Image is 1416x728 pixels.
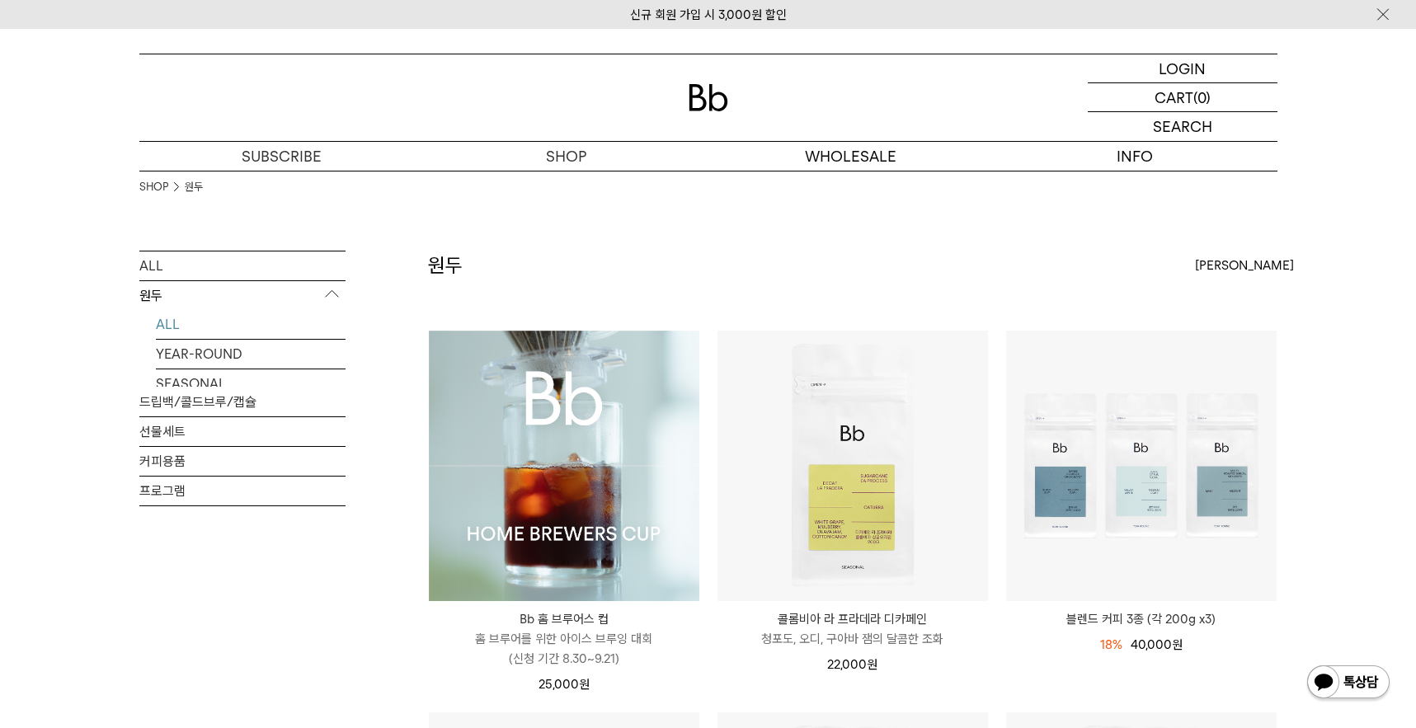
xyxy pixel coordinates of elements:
[139,142,424,171] a: SUBSCRIBE
[1193,83,1211,111] p: (0)
[1100,635,1122,655] div: 18%
[429,629,699,669] p: 홈 브루어를 위한 아이스 브루잉 대회 (신청 기간 8.30~9.21)
[1088,54,1277,83] a: LOGIN
[1088,83,1277,112] a: CART (0)
[717,629,988,649] p: 청포도, 오디, 구아바 잼의 달콤한 조화
[867,657,877,672] span: 원
[1172,637,1183,652] span: 원
[579,677,590,692] span: 원
[429,609,699,629] p: Bb 홈 브루어스 컵
[1159,54,1206,82] p: LOGIN
[1305,664,1391,703] img: 카카오톡 채널 1:1 채팅 버튼
[630,7,787,22] a: 신규 회원 가입 시 3,000원 할인
[156,310,346,339] a: ALL
[428,251,463,279] h2: 원두
[424,142,708,171] a: SHOP
[1155,83,1193,111] p: CART
[139,417,346,446] a: 선물세트
[1195,256,1294,275] span: [PERSON_NAME]
[185,179,203,195] a: 원두
[139,251,346,280] a: ALL
[139,387,346,416] a: 드립백/콜드브루/캡슐
[1006,331,1277,601] img: 블렌드 커피 3종 (각 200g x3)
[708,142,993,171] p: WHOLESALE
[156,340,346,369] a: YEAR-ROUND
[1131,637,1183,652] span: 40,000
[717,609,988,629] p: 콜롬비아 라 프라데라 디카페인
[717,609,988,649] a: 콜롬비아 라 프라데라 디카페인 청포도, 오디, 구아바 잼의 달콤한 조화
[139,281,346,311] p: 원두
[717,331,988,601] img: 콜롬비아 라 프라데라 디카페인
[139,179,168,195] a: SHOP
[1006,609,1277,629] a: 블렌드 커피 3종 (각 200g x3)
[429,331,699,601] img: Bb 홈 브루어스 컵
[156,369,346,398] a: SEASONAL
[1153,112,1212,141] p: SEARCH
[993,142,1277,171] p: INFO
[689,84,728,111] img: 로고
[539,677,590,692] span: 25,000
[139,477,346,505] a: 프로그램
[139,447,346,476] a: 커피용품
[827,657,877,672] span: 22,000
[429,609,699,669] a: Bb 홈 브루어스 컵 홈 브루어를 위한 아이스 브루잉 대회(신청 기간 8.30~9.21)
